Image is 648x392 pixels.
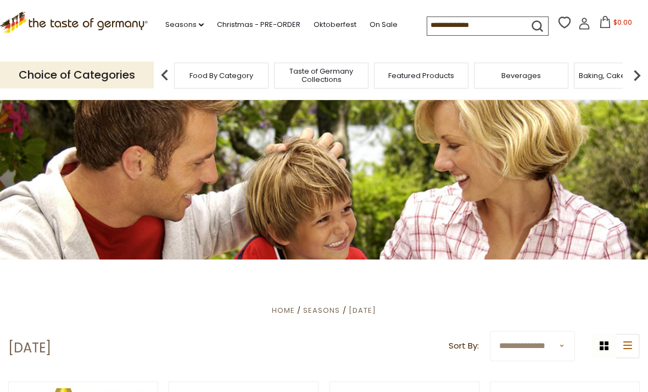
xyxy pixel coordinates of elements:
[8,340,51,356] h1: [DATE]
[189,71,253,80] a: Food By Category
[626,64,648,86] img: next arrow
[277,67,365,84] a: Taste of Germany Collections
[154,64,176,86] img: previous arrow
[217,19,300,31] a: Christmas - PRE-ORDER
[303,305,340,316] a: Seasons
[593,16,639,32] button: $0.00
[272,305,295,316] a: Home
[613,18,632,27] span: $0.00
[388,71,454,80] a: Featured Products
[314,19,356,31] a: Oktoberfest
[370,19,398,31] a: On Sale
[449,339,479,353] label: Sort By:
[501,71,541,80] a: Beverages
[165,19,204,31] a: Seasons
[349,305,376,316] a: [DATE]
